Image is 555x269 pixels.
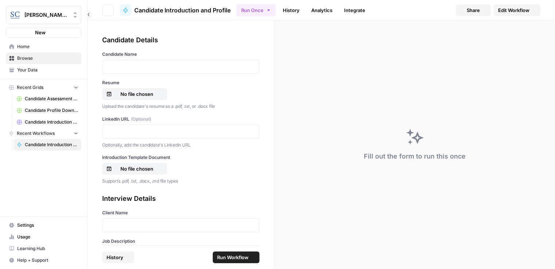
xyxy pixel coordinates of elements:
span: History [107,254,123,261]
button: Run Once [236,4,275,16]
span: [PERSON_NAME] [GEOGRAPHIC_DATA] [24,11,69,19]
button: Workspace: Stanton Chase Nashville [6,6,81,24]
a: Analytics [307,4,337,16]
a: Learning Hub [6,243,81,254]
span: Usage [17,234,78,240]
button: Recent Grids [6,82,81,93]
span: Settings [17,222,78,229]
button: Share [456,4,491,16]
span: Candidate Assessment Download Sheet [25,95,78,102]
a: Home [6,41,81,52]
button: Run Workflow [213,252,259,263]
div: Fill out the form to run this once [364,151,466,161]
span: Candidate Introduction and Profile [25,141,78,148]
span: Run Workflow [217,254,248,261]
a: Candidate Assessment Download Sheet [14,93,81,105]
a: Your Data [6,64,81,76]
span: New [35,29,46,36]
a: Candidate Introduction Download Sheet [14,116,81,128]
span: Recent Grids [17,84,43,91]
span: Browse [17,55,78,62]
label: Resume [102,79,259,86]
label: Client Name [102,210,259,216]
a: Edit Workflow [494,4,540,16]
span: Learning Hub [17,245,78,252]
p: Supports .pdf, .txt, .docx, .md file types [102,178,259,185]
span: Candidate Introduction and Profile [134,6,231,15]
img: Stanton Chase Nashville Logo [8,8,22,22]
a: Browse [6,52,81,64]
a: Candidate Introduction and Profile [14,139,81,151]
button: No file chosen [102,163,167,175]
span: Candidate Introduction Download Sheet [25,119,78,125]
label: Job Description [102,238,259,245]
div: Candidate Details [102,35,259,45]
a: Integrate [340,4,370,16]
span: Share [467,7,480,14]
p: No file chosen [113,165,160,172]
label: Candidate Name [102,51,259,58]
a: Candidate Introduction and Profile [120,4,231,16]
a: History [278,4,304,16]
label: LinkedIn URL [102,116,259,122]
span: Help + Support [17,257,78,264]
a: Candidate Profile Download Sheet [14,105,81,116]
p: Upload the candidate's resume as a .pdf, .txt, or .docx file [102,103,259,110]
p: Optionally, add the candidate's Linkedin URL [102,141,259,149]
span: Edit Workflow [498,7,529,14]
span: Home [17,43,78,50]
button: No file chosen [102,88,167,100]
span: Recent Workflows [17,130,55,137]
a: Settings [6,219,81,231]
button: Recent Workflows [6,128,81,139]
span: Candidate Profile Download Sheet [25,107,78,114]
a: Usage [6,231,81,243]
span: (Optional) [131,116,151,122]
span: Your Data [17,67,78,73]
button: Help + Support [6,254,81,266]
button: New [6,27,81,38]
label: Introduction Template Document [102,154,259,161]
button: History [102,252,134,263]
p: No file chosen [113,90,160,98]
div: Interview Details [102,194,259,204]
